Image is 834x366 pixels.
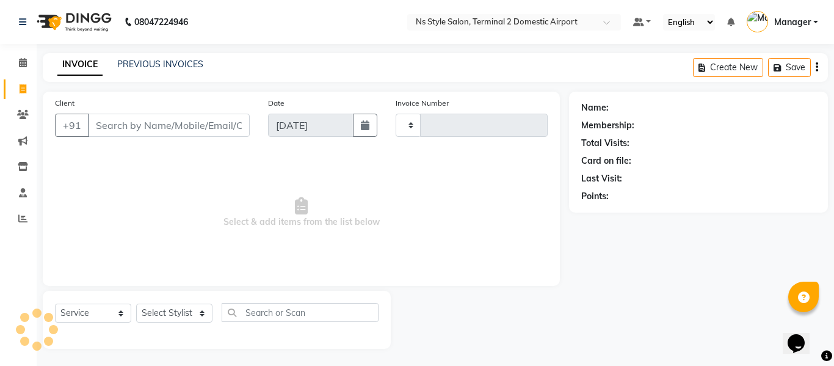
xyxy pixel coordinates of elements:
[774,16,811,29] span: Manager
[134,5,188,39] b: 08047224946
[581,172,622,185] div: Last Visit:
[581,119,634,132] div: Membership:
[581,155,631,167] div: Card on file:
[55,114,89,137] button: +91
[581,190,609,203] div: Points:
[268,98,285,109] label: Date
[783,317,822,354] iframe: chat widget
[768,58,811,77] button: Save
[117,59,203,70] a: PREVIOUS INVOICES
[55,152,548,274] span: Select & add items from the list below
[693,58,763,77] button: Create New
[57,54,103,76] a: INVOICE
[31,5,115,39] img: logo
[396,98,449,109] label: Invoice Number
[581,137,629,150] div: Total Visits:
[88,114,250,137] input: Search by Name/Mobile/Email/Code
[581,101,609,114] div: Name:
[55,98,74,109] label: Client
[222,303,379,322] input: Search or Scan
[747,11,768,32] img: Manager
